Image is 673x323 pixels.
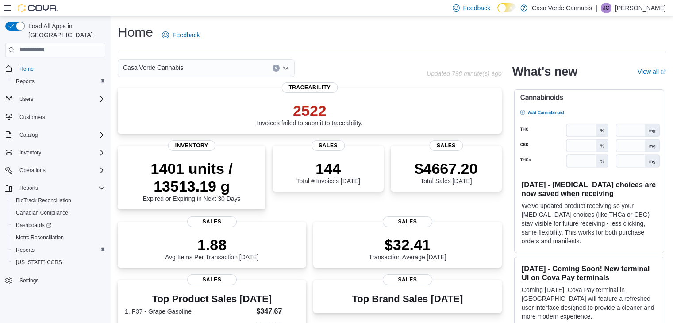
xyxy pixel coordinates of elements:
[603,3,610,13] span: JC
[123,62,183,73] span: Casa Verde Cannabis
[2,182,109,194] button: Reports
[256,306,299,317] dd: $347.67
[257,102,363,119] p: 2522
[369,236,446,261] div: Transaction Average [DATE]
[2,164,109,177] button: Operations
[9,75,109,88] button: Reports
[415,160,478,177] p: $4667.20
[312,140,345,151] span: Sales
[16,165,105,176] span: Operations
[522,285,657,321] p: Coming [DATE], Cova Pay terminal in [GEOGRAPHIC_DATA] will feature a refreshed user interface des...
[12,208,72,218] a: Canadian Compliance
[352,294,463,304] h3: Top Brand Sales [DATE]
[383,274,432,285] span: Sales
[16,234,64,241] span: Metrc Reconciliation
[12,245,38,255] a: Reports
[19,96,33,103] span: Users
[9,231,109,244] button: Metrc Reconciliation
[430,140,463,151] span: Sales
[158,26,203,44] a: Feedback
[522,201,657,246] p: We've updated product receiving so your [MEDICAL_DATA] choices (like THCa or CBG) stay visible fo...
[16,112,105,123] span: Customers
[12,208,105,218] span: Canadian Compliance
[9,256,109,269] button: [US_STATE] CCRS
[118,23,153,41] h1: Home
[125,294,299,304] h3: Top Product Sales [DATE]
[16,183,42,193] button: Reports
[9,194,109,207] button: BioTrack Reconciliation
[2,111,109,123] button: Customers
[16,130,105,140] span: Catalog
[16,275,105,286] span: Settings
[12,257,65,268] a: [US_STATE] CCRS
[16,64,37,74] a: Home
[282,65,289,72] button: Open list of options
[522,264,657,282] h3: [DATE] - Coming Soon! New terminal UI on Cova Pay terminals
[16,246,35,254] span: Reports
[19,65,34,73] span: Home
[18,4,58,12] img: Cova
[596,3,597,13] p: |
[12,195,105,206] span: BioTrack Reconciliation
[638,68,666,75] a: View allExternal link
[2,129,109,141] button: Catalog
[16,275,42,286] a: Settings
[168,140,215,151] span: Inventory
[16,165,49,176] button: Operations
[383,216,432,227] span: Sales
[16,63,105,74] span: Home
[12,232,67,243] a: Metrc Reconciliation
[12,245,105,255] span: Reports
[16,197,71,204] span: BioTrack Reconciliation
[369,236,446,254] p: $32.41
[9,207,109,219] button: Canadian Compliance
[125,160,258,195] p: 1401 units / 13513.19 g
[12,76,38,87] a: Reports
[165,236,259,261] div: Avg Items Per Transaction [DATE]
[532,3,592,13] p: Casa Verde Cannabis
[125,160,258,202] div: Expired or Expiring in Next 30 Days
[427,70,502,77] p: Updated 798 minute(s) ago
[661,69,666,75] svg: External link
[16,94,105,104] span: Users
[512,65,577,79] h2: What's new
[522,180,657,198] h3: [DATE] - [MEDICAL_DATA] choices are now saved when receiving
[165,236,259,254] p: 1.88
[16,112,49,123] a: Customers
[19,185,38,192] span: Reports
[9,219,109,231] a: Dashboards
[16,209,68,216] span: Canadian Compliance
[257,102,363,127] div: Invoices failed to submit to traceability.
[273,65,280,72] button: Clear input
[173,31,200,39] span: Feedback
[16,78,35,85] span: Reports
[16,94,37,104] button: Users
[2,62,109,75] button: Home
[415,160,478,185] div: Total Sales [DATE]
[12,232,105,243] span: Metrc Reconciliation
[2,146,109,159] button: Inventory
[5,59,105,310] nav: Complex example
[12,257,105,268] span: Washington CCRS
[187,274,237,285] span: Sales
[601,3,611,13] div: John Cortner
[615,3,666,13] p: [PERSON_NAME]
[2,274,109,287] button: Settings
[12,76,105,87] span: Reports
[19,277,38,284] span: Settings
[187,216,237,227] span: Sales
[12,195,75,206] a: BioTrack Reconciliation
[16,259,62,266] span: [US_STATE] CCRS
[16,222,51,229] span: Dashboards
[16,130,41,140] button: Catalog
[125,307,253,316] dt: 1. P37 - Grape Gasoline
[2,93,109,105] button: Users
[9,244,109,256] button: Reports
[19,149,41,156] span: Inventory
[19,114,45,121] span: Customers
[296,160,360,185] div: Total # Invoices [DATE]
[16,147,45,158] button: Inventory
[16,147,105,158] span: Inventory
[497,3,516,12] input: Dark Mode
